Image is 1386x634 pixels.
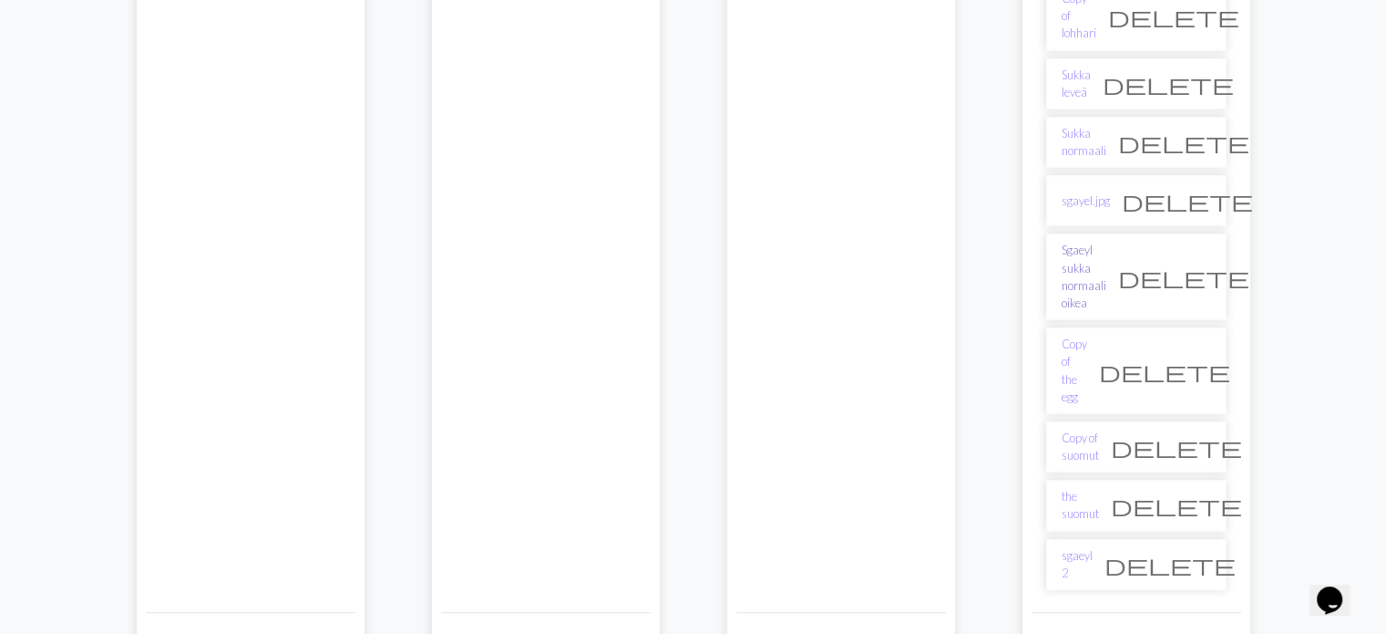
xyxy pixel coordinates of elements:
[1104,552,1236,577] span: delete
[1093,547,1247,582] button: Delete chart
[1103,71,1234,97] span: delete
[1099,430,1254,464] button: Delete chart
[1111,493,1242,518] span: delete
[1062,430,1099,464] a: Copy of suomut
[1106,260,1261,295] button: Delete chart
[1108,4,1239,29] span: delete
[1118,265,1249,290] span: delete
[1106,125,1261,160] button: Delete chart
[1309,561,1368,616] iframe: chat widget
[1111,434,1242,460] span: delete
[1118,130,1249,155] span: delete
[1099,488,1254,523] button: Delete chart
[1062,547,1093,582] a: sgaeyl 2
[1099,359,1230,384] span: delete
[1062,125,1106,160] a: Sukka normaali
[1062,336,1087,406] a: Copy of the egg
[1062,67,1091,101] a: Sukka leveä
[1062,488,1099,523] a: the suomut
[1091,67,1246,101] button: Delete chart
[1122,188,1253,213] span: delete
[1062,242,1106,312] a: Sgaeyl sukka normaali oikea
[1087,354,1242,389] button: Delete chart
[1062,192,1110,210] a: sgayel.jpg
[1110,183,1265,218] button: Delete chart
